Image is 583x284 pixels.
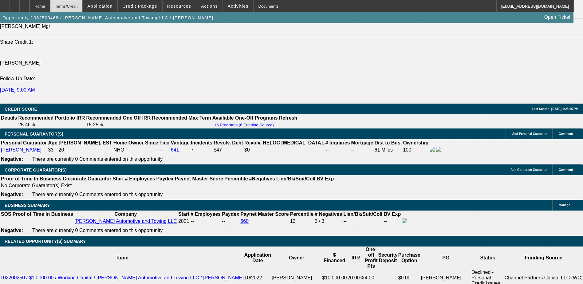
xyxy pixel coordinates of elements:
th: Security Deposit [378,247,398,269]
span: Opportunity / 082500468 / [PERSON_NAME] Automotive and Towing LLC / [PERSON_NAME] [2,15,213,20]
b: Paynet Master Score [240,211,289,217]
span: There are currently 0 Comments entered on this opportunity [32,192,163,197]
b: # Negatives [315,211,342,217]
span: There are currently 0 Comments entered on this opportunity [32,228,163,233]
b: Paydex [222,211,239,217]
a: 102200250 / $10,000.00 / Working Capital / [PERSON_NAME] Automotive and Towing LLC / [PERSON_NAME] [0,275,244,280]
b: Negative: [1,192,23,197]
img: facebook-icon.png [402,218,407,223]
div: 12 [290,219,313,224]
th: Owner [271,247,322,269]
th: SOS [1,211,12,217]
a: [PERSON_NAME] [1,147,41,152]
th: Recommended Max Term [152,115,211,121]
td: 15.25% [86,122,151,128]
b: Paydex [156,176,174,181]
a: Open Ticket [542,12,573,22]
th: Recommended One Off IRR [86,115,151,121]
td: -- [383,218,401,225]
th: Application Date [244,247,271,269]
b: Age [48,140,57,145]
td: 20 [58,147,112,153]
b: Company [114,211,137,217]
button: Resources [163,0,196,12]
b: Revolv. Debt [214,140,243,145]
b: BV Exp [317,176,334,181]
th: Status [471,247,504,269]
button: Actions [196,0,223,12]
b: Negative: [1,156,23,162]
a: [PERSON_NAME] Automotive and Towing LLC [74,219,177,224]
div: 3 / 3 [315,219,342,224]
b: # Employees [125,176,155,181]
td: No Corporate Guarantor(s) Exist [1,183,337,189]
th: Funding Source [504,247,583,269]
td: $0 [244,147,325,153]
th: $ Financed [322,247,347,269]
th: IRR [347,247,364,269]
span: Comment [559,168,573,172]
td: -- [325,147,350,153]
td: -- [152,122,211,128]
span: CORPORATE GUARANTOR(S) [5,168,67,172]
img: facebook-icon.png [430,147,435,152]
button: Activities [223,0,253,12]
th: One-off Profit Pts [364,247,378,269]
span: Credit Package [123,4,157,9]
td: -- [351,147,374,153]
td: $47 [213,147,243,153]
td: 2021 [178,218,190,225]
td: NHO [113,147,159,153]
th: Purchase Option [398,247,421,269]
span: There are currently 0 Comments entered on this opportunity [32,156,163,162]
b: Paynet Master Score [175,176,223,181]
img: linkedin-icon.png [436,147,441,152]
b: Percentile [224,176,248,181]
a: -- [160,147,163,152]
button: Credit Package [118,0,162,12]
b: Mortgage [351,140,373,145]
span: -- [191,219,194,224]
b: Ownership [403,140,428,145]
b: Personal Guarantor [1,140,47,145]
b: Lien/Bk/Suit/Coll [276,176,315,181]
td: 33 [48,147,57,153]
span: RELATED OPPORTUNITY(S) SUMMARY [5,239,86,244]
b: Percentile [290,211,313,217]
span: CREDIT SCORE [5,107,37,112]
td: -- [222,218,239,225]
b: Home Owner Since [113,140,158,145]
b: Dist to Bus. [375,140,402,145]
b: Fico [160,140,170,145]
b: [PERSON_NAME]. EST [59,140,112,145]
a: 7 [191,147,194,152]
span: Application [87,4,112,9]
b: Corporate Guarantor [63,176,111,181]
span: Actions [201,4,218,9]
th: Proof of Time In Business [12,211,73,217]
b: # Inquiries [325,140,350,145]
th: Details [1,115,17,121]
th: PG [421,247,471,269]
a: 660 [240,219,249,224]
b: Vantage [171,140,190,145]
b: Lien/Bk/Suit/Coll [343,211,382,217]
th: Recommended Portfolio IRR [18,115,85,121]
span: Resources [167,4,191,9]
td: 61 Miles [374,147,402,153]
th: Proof of Time In Business [1,176,62,182]
b: Incidents [191,140,212,145]
button: 16 Programs (6 Funding Source) [212,122,276,128]
span: Add Corporate Guarantor [510,168,548,172]
th: Refresh [279,115,298,121]
b: Start [178,211,189,217]
th: Available One-Off Programs [212,115,278,121]
b: #Negatives [249,176,275,181]
span: Comment [559,132,573,136]
button: Application [83,0,117,12]
span: PERSONAL GUARANTOR(S) [5,132,63,136]
b: Start [112,176,124,181]
span: BUSINESS SUMMARY [5,203,50,208]
span: Last Scored: [DATE] 1:28:55 PM [532,107,578,111]
span: Manage [559,203,570,207]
